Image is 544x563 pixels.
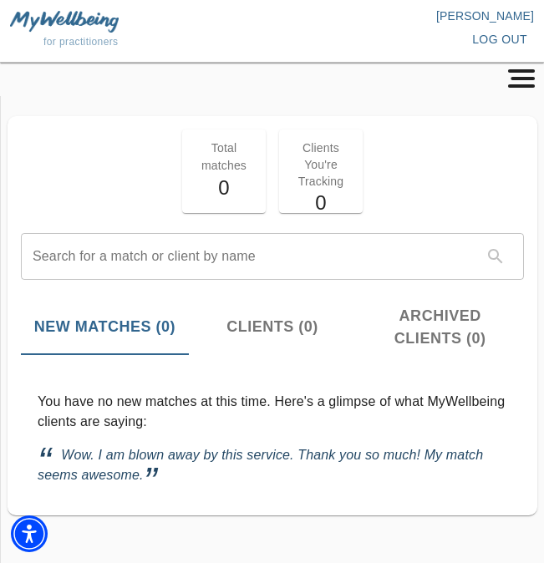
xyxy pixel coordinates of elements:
p: [PERSON_NAME] [272,8,535,24]
h5: 0 [289,190,353,216]
span: Clients (0) [199,316,347,338]
p: Clients You're Tracking [289,139,353,190]
p: Wow. I am blown away by this service. Thank you so much! My match seems awesome. [38,445,507,485]
h5: 0 [192,175,256,201]
span: for practitioners [43,36,119,48]
span: New Matches (0) [31,316,179,338]
button: log out [465,24,534,55]
p: You have no new matches at this time. Here's a glimpse of what MyWellbeing clients are saying: [38,392,507,432]
span: log out [472,29,527,50]
img: MyWellbeing [10,11,119,32]
p: Total matches [192,139,256,173]
span: Archived Clients (0) [366,305,514,350]
div: Accessibility Menu [11,515,48,552]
